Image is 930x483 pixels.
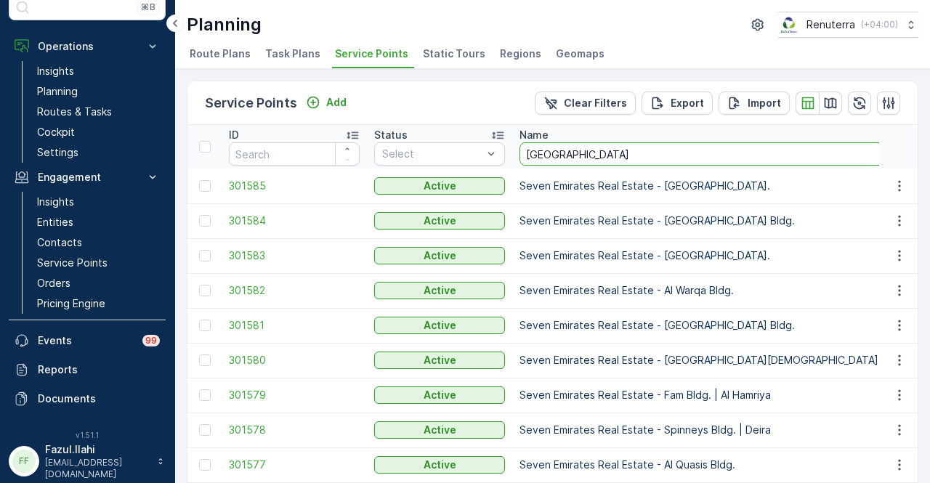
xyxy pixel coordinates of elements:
[199,459,211,471] div: Toggle Row Selected
[556,46,604,61] span: Geomaps
[205,93,297,113] p: Service Points
[31,273,166,293] a: Orders
[671,96,704,110] p: Export
[642,92,713,115] button: Export
[38,362,160,377] p: Reports
[374,317,505,334] button: Active
[382,147,482,161] p: Select
[424,423,456,437] p: Active
[45,457,150,480] p: [EMAIL_ADDRESS][DOMAIN_NAME]
[778,17,801,33] img: Screenshot_2024-07-26_at_13.33.01.png
[719,92,790,115] button: Import
[45,442,150,457] p: Fazul.Ilahi
[199,180,211,192] div: Toggle Row Selected
[265,46,320,61] span: Task Plans
[326,95,347,110] p: Add
[31,102,166,122] a: Routes & Tasks
[500,46,541,61] span: Regions
[199,389,211,401] div: Toggle Row Selected
[12,450,36,473] div: FF
[9,431,166,439] span: v 1.51.1
[374,128,408,142] p: Status
[424,388,456,402] p: Active
[229,458,360,472] a: 301577
[37,145,78,160] p: Settings
[141,1,155,13] p: ⌘B
[31,212,166,232] a: Entities
[31,192,166,212] a: Insights
[37,195,74,209] p: Insights
[229,128,239,142] p: ID
[423,46,485,61] span: Static Tours
[31,253,166,273] a: Service Points
[229,423,360,437] a: 301578
[37,84,78,99] p: Planning
[424,248,456,263] p: Active
[38,170,137,184] p: Engagement
[199,285,211,296] div: Toggle Row Selected
[37,125,75,139] p: Cockpit
[748,96,781,110] p: Import
[31,81,166,102] a: Planning
[31,122,166,142] a: Cockpit
[374,386,505,404] button: Active
[199,354,211,366] div: Toggle Row Selected
[9,355,166,384] a: Reports
[190,46,251,61] span: Route Plans
[564,96,627,110] p: Clear Filters
[37,276,70,291] p: Orders
[199,215,211,227] div: Toggle Row Selected
[199,424,211,436] div: Toggle Row Selected
[38,39,137,54] p: Operations
[229,283,360,298] a: 301582
[31,142,166,163] a: Settings
[374,456,505,474] button: Active
[38,333,134,348] p: Events
[229,179,360,193] a: 301585
[37,105,112,119] p: Routes & Tasks
[229,388,360,402] a: 301579
[9,442,166,480] button: FFFazul.Ilahi[EMAIL_ADDRESS][DOMAIN_NAME]
[374,282,505,299] button: Active
[229,248,360,263] a: 301583
[9,163,166,192] button: Engagement
[31,61,166,81] a: Insights
[37,256,108,270] p: Service Points
[187,13,262,36] p: Planning
[424,458,456,472] p: Active
[335,46,408,61] span: Service Points
[778,12,918,38] button: Renuterra(+04:00)
[424,283,456,298] p: Active
[374,212,505,230] button: Active
[424,179,456,193] p: Active
[806,17,855,32] p: Renuterra
[229,142,360,166] input: Search
[229,353,360,368] a: 301580
[37,215,73,230] p: Entities
[37,235,82,250] p: Contacts
[424,353,456,368] p: Active
[519,128,549,142] p: Name
[9,326,166,355] a: Events99
[374,247,505,264] button: Active
[145,335,157,346] p: 99
[37,296,105,311] p: Pricing Engine
[38,391,160,406] p: Documents
[424,214,456,228] p: Active
[31,232,166,253] a: Contacts
[37,64,74,78] p: Insights
[199,250,211,261] div: Toggle Row Selected
[535,92,636,115] button: Clear Filters
[374,421,505,439] button: Active
[9,32,166,61] button: Operations
[374,177,505,195] button: Active
[229,214,360,228] a: 301584
[424,318,456,333] p: Active
[374,352,505,369] button: Active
